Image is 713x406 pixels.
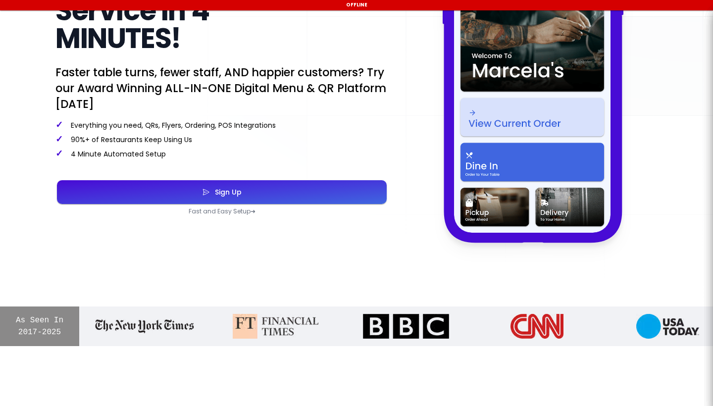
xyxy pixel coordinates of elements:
p: Faster table turns, fewer staff, AND happier customers? Try our Award Winning ALL-IN-ONE Digital ... [55,64,388,112]
span: ✓ [55,133,63,145]
span: ✓ [55,118,63,131]
span: ✓ [55,147,63,159]
div: Sign Up [210,189,242,196]
div: Offline [1,1,712,8]
p: Everything you need, QRs, Flyers, Ordering, POS Integrations [55,120,388,130]
p: 90%+ of Restaurants Keep Using Us [55,134,388,145]
p: Fast and Easy Setup ➜ [55,207,388,215]
button: Sign Up [57,180,387,204]
p: 4 Minute Automated Setup [55,149,388,159]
